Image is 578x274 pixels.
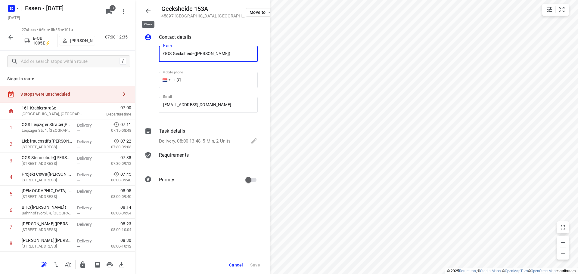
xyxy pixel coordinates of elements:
[77,145,80,149] span: —
[105,34,130,40] p: 07:00-12:35
[113,171,119,177] svg: Early
[62,261,74,267] span: Sort by time window
[120,221,131,227] span: 08:23
[120,254,131,260] span: 08:39
[101,177,131,183] p: 08:00-09:40
[117,6,129,18] button: More
[22,210,72,216] p: Bahnhofsvorpl. 4, Gelsenkirchen
[120,122,131,128] span: 07:11
[22,138,72,144] p: Liebfrauenstift(Christiane Biermann)
[159,152,189,159] p: Requirements
[20,92,118,97] div: 3 stops were unscheduled
[77,254,99,260] p: Delivery
[159,72,170,88] div: Netherlands: + 31
[22,177,72,183] p: Kirchstraße 51, Gelsenkirchen
[159,128,185,135] p: Task details
[10,141,12,147] div: 2
[103,6,115,18] button: 3
[38,261,50,267] span: Reoptimize route
[77,221,99,227] p: Delivery
[113,138,119,144] svg: Early
[120,58,126,65] div: /
[22,144,72,150] p: Ruhrstraße 27, Gelsenkirchen
[556,4,568,16] button: Fit zoom
[505,269,528,273] a: OpenMapTiles
[77,238,99,244] p: Delivery
[77,128,80,133] span: —
[22,243,72,249] p: Husemannstraße 23, Gelsenkirchen
[163,71,183,74] label: Mobile phone
[10,125,12,131] div: 1
[542,4,569,16] div: small contained button group
[159,72,258,88] input: 1 (702) 123-4567
[77,122,99,128] p: Delivery
[101,161,131,167] p: 07:30-09:12
[92,111,131,117] p: Departure time
[50,261,62,267] span: Reverse route
[22,155,72,161] p: OGS Sternschule(Christiane Biermann)
[77,139,99,145] p: Delivery
[10,224,12,230] div: 7
[70,38,92,43] p: [PERSON_NAME]
[159,176,174,183] p: Priority
[22,227,72,233] p: Husemannstraße 52, Gelsenkirchen
[10,191,12,197] div: 5
[22,34,58,47] button: E-OB 1005E⚡
[77,188,99,194] p: Delivery
[250,137,258,144] svg: Edit
[10,241,12,246] div: 8
[120,155,131,161] span: 07:38
[101,210,131,216] p: 08:00-09:54
[22,188,72,194] p: Caritasverband für die Stadt Gelsenkirchen e.V.(Christiane Biermann)
[7,76,128,82] p: Stops in route
[77,205,99,211] p: Delivery
[227,260,245,270] button: Cancel
[120,171,131,177] span: 07:45
[22,128,72,134] p: Leipziger Str. 1, Gelsenkirchen
[120,204,131,210] span: 08:14
[77,228,80,232] span: —
[159,34,191,41] p: Contact details
[77,172,99,178] p: Delivery
[144,152,258,170] div: Requirements
[77,211,80,216] span: —
[22,161,72,167] p: Franz-Bielefeld-Straße 50, Gelsenkirchen
[22,105,84,111] p: 161 Krablerstraße
[161,5,246,12] h5: Gecksheide 153A
[77,244,80,249] span: —
[110,5,116,11] span: 3
[5,14,23,21] h5: Project date
[480,269,501,273] a: Stadia Maps
[10,174,12,180] div: 4
[101,128,131,134] p: 07:15-08:48
[116,261,128,267] span: Download route
[159,138,231,145] p: Delivery, 08:00-13:48, 5 Min, 2 Units
[144,34,258,42] div: Contact details
[77,178,80,183] span: —
[120,237,131,243] span: 08:30
[10,158,12,164] div: 3
[543,4,555,16] button: Map settings
[101,227,131,233] p: 08:00-10:04
[92,261,104,267] span: Print shipping labels
[22,194,72,200] p: Kirchstraße 51, Gelsenkirchen
[77,259,89,271] button: Lock route
[250,10,272,15] span: Move to
[22,237,72,243] p: BeWo Psych(Christiane Biermann)
[120,188,131,194] span: 08:05
[64,27,73,32] span: 101u
[77,195,80,199] span: —
[229,263,243,267] span: Cancel
[10,208,12,213] div: 6
[22,254,72,260] p: Nest(Christiane Biermann)
[21,57,120,66] input: Add or search stops within route
[23,3,101,13] h5: Rename
[63,27,64,32] span: •
[22,221,72,227] p: Wilhelm Sternemannhaus(Christiane Biermann)
[531,269,556,273] a: OpenStreetMap
[77,162,80,166] span: —
[144,128,258,146] div: Task detailsDelivery, 08:00-13:48, 5 Min, 2 Units
[22,122,72,128] p: OGS Leipziger Straße(Christiane Biermann)
[22,111,84,117] p: [GEOGRAPHIC_DATA], [GEOGRAPHIC_DATA]
[101,243,131,249] p: 08:00-10:12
